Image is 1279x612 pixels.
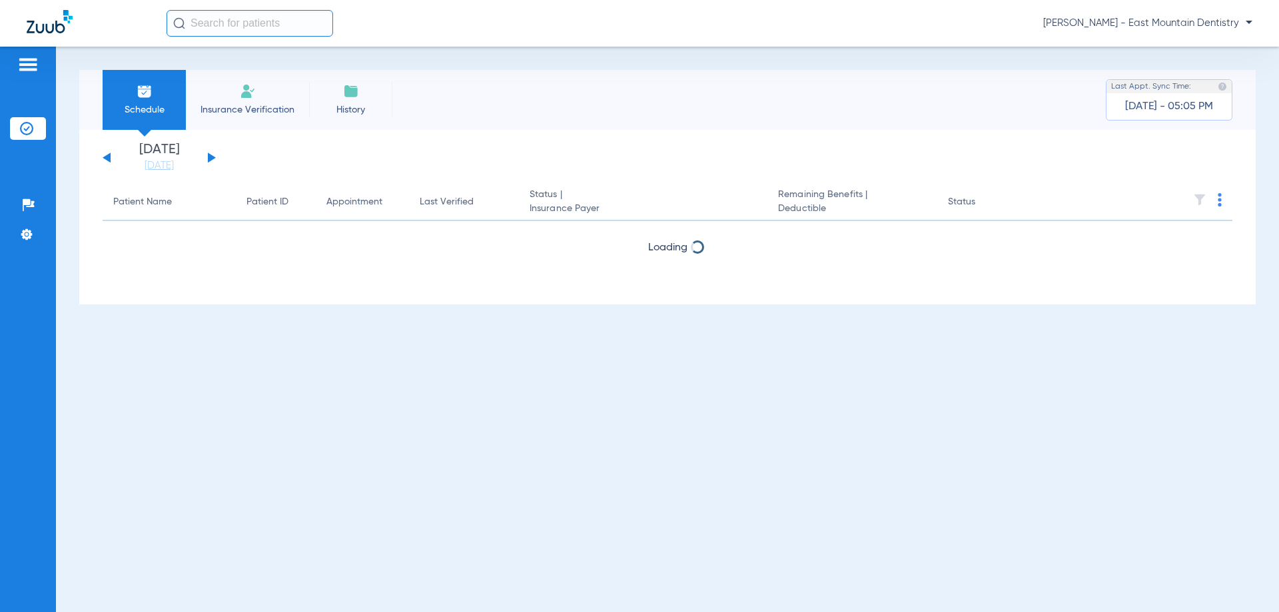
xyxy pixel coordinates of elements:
div: Patient Name [113,195,172,209]
span: Insurance Payer [530,202,757,216]
img: Zuub Logo [27,10,73,33]
img: filter.svg [1193,193,1206,206]
span: Loading [648,242,687,253]
div: Last Verified [420,195,508,209]
div: Appointment [326,195,398,209]
img: Manual Insurance Verification [240,83,256,99]
span: [DATE] - 05:05 PM [1125,100,1213,113]
img: Search Icon [173,17,185,29]
img: hamburger-icon [17,57,39,73]
div: Patient ID [246,195,288,209]
span: [PERSON_NAME] - East Mountain Dentistry [1043,17,1252,30]
input: Search for patients [167,10,333,37]
li: [DATE] [119,143,199,172]
div: Patient Name [113,195,225,209]
a: [DATE] [119,159,199,172]
th: Remaining Benefits | [767,184,937,221]
img: last sync help info [1218,82,1227,91]
span: Deductible [778,202,926,216]
div: Last Verified [420,195,474,209]
img: History [343,83,359,99]
span: Insurance Verification [196,103,299,117]
img: Schedule [137,83,153,99]
div: Appointment [326,195,382,209]
span: History [319,103,382,117]
div: Patient ID [246,195,305,209]
th: Status | [519,184,767,221]
img: group-dot-blue.svg [1218,193,1222,206]
span: Last Appt. Sync Time: [1111,80,1191,93]
th: Status [937,184,1027,221]
span: Schedule [113,103,176,117]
